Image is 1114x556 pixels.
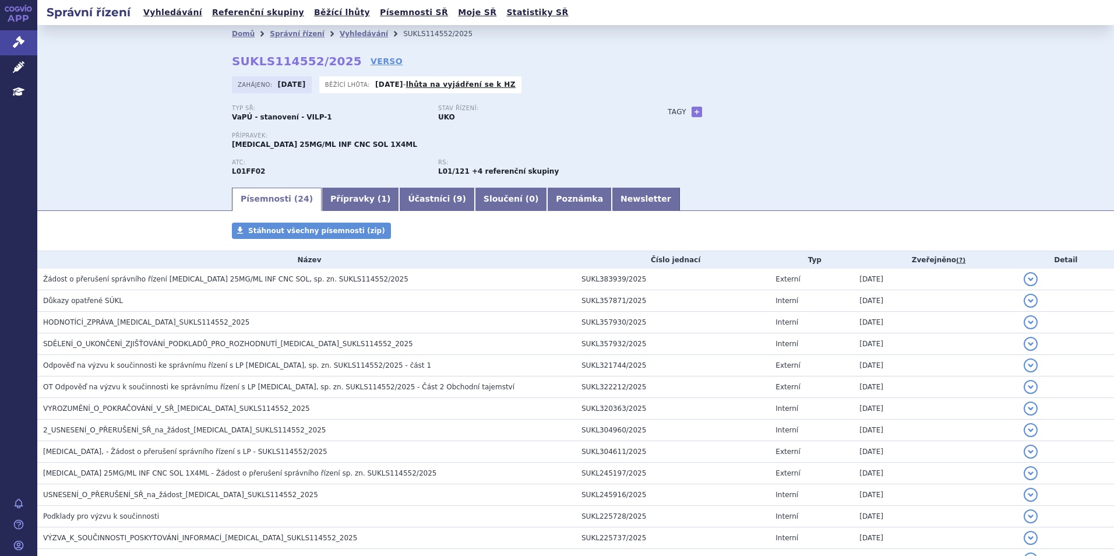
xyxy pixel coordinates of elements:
[248,227,385,235] span: Stáhnout všechny písemnosti (zip)
[454,5,500,20] a: Moje SŘ
[140,5,206,20] a: Vyhledávání
[576,376,770,398] td: SUKL322212/2025
[43,469,436,477] span: KEYTRUDA 25MG/ML INF CNC SOL 1X4ML - Žádost o přerušení správního řízení sp. zn. SUKLS114552/2025
[775,512,798,520] span: Interní
[503,5,572,20] a: Statistiky SŘ
[576,333,770,355] td: SUKL357932/2025
[381,194,387,203] span: 1
[232,30,255,38] a: Domů
[438,167,470,175] strong: pembrolizumab
[854,376,1017,398] td: [DATE]
[232,159,426,166] p: ATC:
[1024,488,1038,502] button: detail
[375,80,403,89] strong: [DATE]
[775,448,800,456] span: Externí
[43,275,408,283] span: Žádost o přerušení správního řízení Keytruda 25MG/ML INF CNC SOL, sp. zn. SUKLS114552/2025
[232,54,362,68] strong: SUKLS114552/2025
[692,107,702,117] a: +
[854,420,1017,441] td: [DATE]
[1024,315,1038,329] button: detail
[322,188,399,211] a: Přípravky (1)
[576,484,770,506] td: SUKL245916/2025
[298,194,309,203] span: 24
[1024,272,1038,286] button: detail
[854,506,1017,527] td: [DATE]
[576,290,770,312] td: SUKL357871/2025
[668,105,686,119] h3: Tagy
[43,361,431,370] span: Odpověď na výzvu k součinnosti ke správnímu řízení s LP Keytruda, sp. zn. SUKLS114552/2025 - část 1
[1024,509,1038,523] button: detail
[311,5,373,20] a: Běžící lhůty
[43,404,310,413] span: VYROZUMĚNÍ_O_POKRAČOVÁNÍ_V_SŘ_KEYTRUDA_SUKLS114552_2025
[956,256,965,265] abbr: (?)
[1024,423,1038,437] button: detail
[775,491,798,499] span: Interní
[576,441,770,463] td: SUKL304611/2025
[770,251,854,269] th: Typ
[854,441,1017,463] td: [DATE]
[472,167,559,175] strong: +4 referenční skupiny
[775,404,798,413] span: Interní
[43,318,250,326] span: HODNOTÍCÍ_ZPRÁVA_KEYTRUDA_SUKLS114552_2025
[43,448,327,456] span: KEYTRUDA, - Žádost o přerušení správního řízení s LP - SUKLS114552/2025
[547,188,612,211] a: Poznámka
[325,80,372,89] span: Běžící lhůta:
[775,469,800,477] span: Externí
[475,188,547,211] a: Sloučení (0)
[232,113,332,121] strong: VaPÚ - stanovení - VILP-1
[37,4,140,20] h2: Správní řízení
[376,5,452,20] a: Písemnosti SŘ
[1024,445,1038,459] button: detail
[854,355,1017,376] td: [DATE]
[340,30,388,38] a: Vyhledávání
[43,426,326,434] span: 2_USNESENÍ_O_PŘERUŠENÍ_SŘ_na_žádost_KEYTRUDA_SUKLS114552_2025
[399,188,474,211] a: Účastníci (9)
[854,527,1017,549] td: [DATE]
[576,463,770,484] td: SUKL245197/2025
[371,55,403,67] a: VERSO
[43,340,413,348] span: SDĚLENÍ_O_UKONČENÍ_ZJIŠŤOVÁNÍ_PODKLADŮ_PRO_ROZHODNUTÍ_KEYTRUDA_SUKLS114552_2025
[43,383,514,391] span: OT Odpověď na výzvu k součinnosti ke správnímu řízení s LP Keytruda, sp. zn. SUKLS114552/2025 - Č...
[576,251,770,269] th: Číslo jednací
[43,534,357,542] span: VÝZVA_K_SOUČINNOSTI_POSKYTOVÁNÍ_INFORMACÍ_KEYTRUDA_SUKLS114552_2025
[775,340,798,348] span: Interní
[270,30,325,38] a: Správní řízení
[403,25,488,43] li: SUKLS114552/2025
[1024,337,1038,351] button: detail
[775,318,798,326] span: Interní
[438,105,633,112] p: Stav řízení:
[232,188,322,211] a: Písemnosti (24)
[854,484,1017,506] td: [DATE]
[1024,402,1038,416] button: detail
[854,290,1017,312] td: [DATE]
[775,361,800,370] span: Externí
[438,159,633,166] p: RS:
[278,80,306,89] strong: [DATE]
[232,105,426,112] p: Typ SŘ:
[1018,251,1114,269] th: Detail
[375,80,516,89] p: -
[775,426,798,434] span: Interní
[854,269,1017,290] td: [DATE]
[238,80,274,89] span: Zahájeno:
[1024,380,1038,394] button: detail
[576,269,770,290] td: SUKL383939/2025
[1024,358,1038,372] button: detail
[232,140,417,149] span: [MEDICAL_DATA] 25MG/ML INF CNC SOL 1X4ML
[232,132,644,139] p: Přípravek:
[576,355,770,376] td: SUKL321744/2025
[1024,294,1038,308] button: detail
[775,534,798,542] span: Interní
[854,398,1017,420] td: [DATE]
[576,398,770,420] td: SUKL320363/2025
[854,463,1017,484] td: [DATE]
[37,251,576,269] th: Název
[232,223,391,239] a: Stáhnout všechny písemnosti (zip)
[612,188,680,211] a: Newsletter
[232,167,265,175] strong: PEMBROLIZUMAB
[209,5,308,20] a: Referenční skupiny
[438,113,455,121] strong: UKO
[457,194,463,203] span: 9
[854,312,1017,333] td: [DATE]
[406,80,516,89] a: lhůta na vyjádření se k HZ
